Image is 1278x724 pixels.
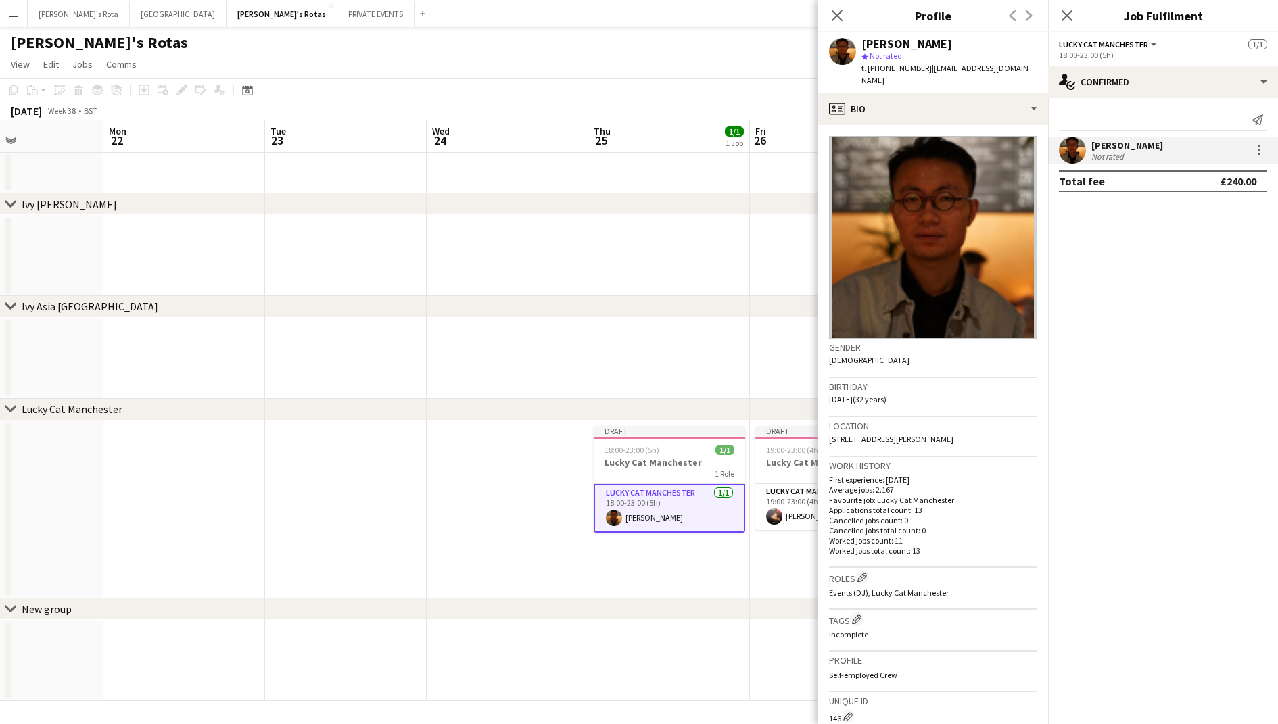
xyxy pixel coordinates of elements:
span: Comms [106,58,137,70]
span: Not rated [870,51,902,61]
p: Self-employed Crew [829,670,1037,680]
span: 22 [107,132,126,148]
button: [PERSON_NAME]'s Rotas [227,1,337,27]
div: BST [84,105,97,116]
p: Average jobs: 2.167 [829,485,1037,495]
p: Worked jobs count: 11 [829,535,1037,546]
div: [PERSON_NAME] [1091,139,1163,151]
p: First experience: [DATE] [829,475,1037,485]
div: Not rated [1091,151,1127,162]
span: Tue [270,125,286,137]
app-card-role: Lucky Cat Manchester1/119:00-23:00 (4h)[PERSON_NAME] [755,484,907,530]
h3: Work history [829,460,1037,472]
a: Edit [38,55,64,73]
h1: [PERSON_NAME]'s Rotas [11,32,188,53]
h3: Unique ID [829,695,1037,707]
div: Ivy [PERSON_NAME] [22,197,117,211]
p: Cancelled jobs count: 0 [829,515,1037,525]
a: Comms [101,55,142,73]
span: [DEMOGRAPHIC_DATA] [829,355,909,365]
div: Ivy Asia [GEOGRAPHIC_DATA] [22,300,158,314]
span: Fri [755,125,766,137]
span: [DATE] (32 years) [829,394,886,404]
button: [PERSON_NAME]'s Rota [28,1,130,27]
div: Lucky Cat Manchester [22,402,122,416]
img: Crew avatar or photo [829,136,1037,339]
div: [PERSON_NAME] [861,38,952,50]
div: Draft [594,426,745,437]
span: View [11,58,30,70]
div: 18:00-23:00 (5h) [1059,50,1267,60]
div: £240.00 [1221,174,1256,188]
button: PRIVATE EVENTS [337,1,415,27]
span: 19:00-23:00 (4h) [766,445,821,455]
span: Events (DJ), Lucky Cat Manchester [829,587,949,598]
h3: Profile [818,7,1048,24]
span: Mon [109,125,126,137]
span: 25 [592,132,611,148]
h3: Roles [829,571,1037,585]
div: New group [22,602,72,616]
span: 1/1 [725,126,744,137]
span: | [EMAIL_ADDRESS][DOMAIN_NAME] [861,63,1033,85]
h3: Tags [829,612,1037,627]
app-job-card: Draft19:00-23:00 (4h)1/1Lucky Cat Manchester1 RoleLucky Cat Manchester1/119:00-23:00 (4h)[PERSON_... [755,426,907,530]
a: Jobs [67,55,98,73]
div: Confirmed [1048,66,1278,98]
span: 18:00-23:00 (5h) [605,445,659,455]
span: 26 [753,132,766,148]
app-job-card: Draft18:00-23:00 (5h)1/1Lucky Cat Manchester1 RoleLucky Cat Manchester1/118:00-23:00 (5h)[PERSON_... [594,426,745,533]
span: Week 38 [45,105,78,116]
button: Lucky Cat Manchester [1059,39,1159,49]
span: Edit [43,58,59,70]
span: Thu [594,125,611,137]
button: [GEOGRAPHIC_DATA] [130,1,227,27]
app-card-role: Lucky Cat Manchester1/118:00-23:00 (5h)[PERSON_NAME] [594,484,745,533]
h3: Gender [829,341,1037,354]
div: [DATE] [11,104,42,118]
span: Jobs [72,58,93,70]
span: 23 [268,132,286,148]
span: 1 Role [715,468,734,479]
div: 1 Job [726,138,743,148]
span: Wed [432,125,450,137]
p: Worked jobs total count: 13 [829,546,1037,556]
span: [STREET_ADDRESS][PERSON_NAME] [829,434,953,444]
p: Applications total count: 13 [829,505,1037,515]
h3: Birthday [829,381,1037,393]
h3: Lucky Cat Manchester [755,456,907,468]
div: Bio [818,93,1048,125]
h3: Location [829,420,1037,432]
a: View [5,55,35,73]
div: Total fee [1059,174,1105,188]
span: Lucky Cat Manchester [1059,39,1148,49]
h3: Job Fulfilment [1048,7,1278,24]
p: Incomplete [829,629,1037,639]
div: Draft [755,426,907,437]
h3: Lucky Cat Manchester [594,456,745,468]
span: 1/1 [1248,39,1267,49]
p: Cancelled jobs total count: 0 [829,525,1037,535]
p: Favourite job: Lucky Cat Manchester [829,495,1037,505]
span: t. [PHONE_NUMBER] [861,63,932,73]
h3: Profile [829,654,1037,667]
div: 146 [829,710,1037,723]
span: 1/1 [715,445,734,455]
span: 24 [430,132,450,148]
